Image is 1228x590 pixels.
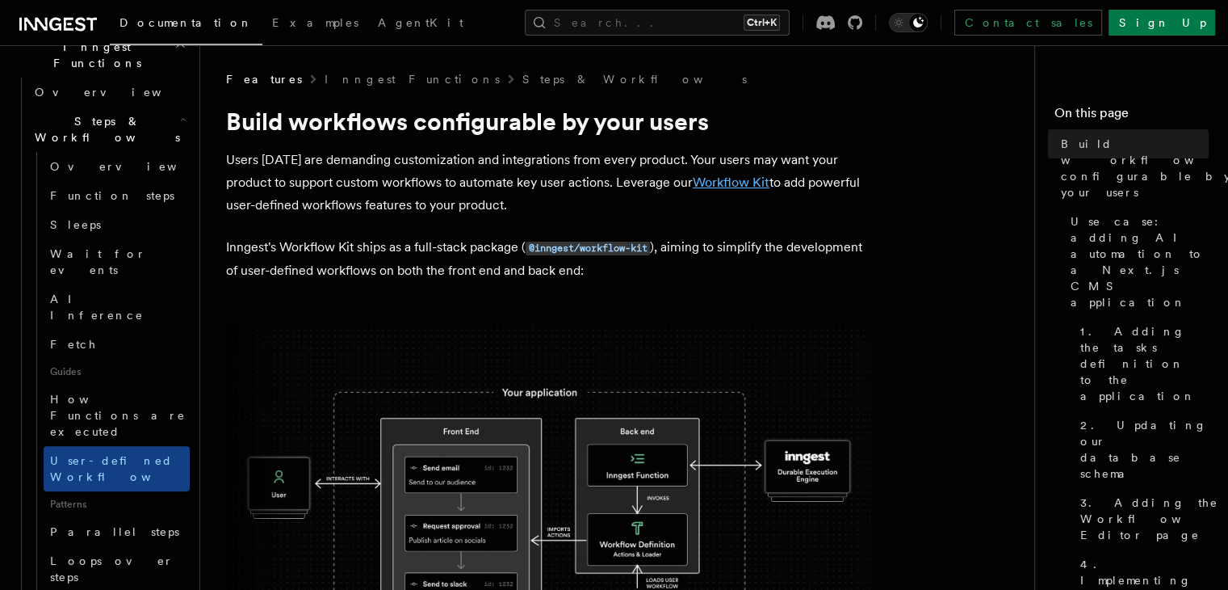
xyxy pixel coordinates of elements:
a: AgentKit [368,5,473,44]
span: Steps & Workflows [28,113,180,145]
span: Use case: adding AI automation to a Next.js CMS application [1071,213,1209,310]
a: Use case: adding AI automation to a Next.js CMS application [1064,207,1209,317]
a: Overview [28,78,190,107]
a: Function steps [44,181,190,210]
span: How Functions are executed [50,393,186,438]
a: Build workflows configurable by your users [1054,129,1209,207]
span: 3. Adding the Workflow Editor page [1080,495,1221,543]
code: @inngest/workflow-kit [526,242,650,255]
a: Examples [262,5,368,44]
a: 1. Adding the tasks definition to the application [1074,317,1209,411]
a: Contact sales [954,10,1102,36]
p: Inngest's Workflow Kit ships as a full-stack package ( ), aiming to simplify the development of u... [226,236,872,282]
a: Wait for events [44,239,190,284]
h4: On this page [1054,103,1209,129]
span: Features [226,71,302,87]
span: Wait for events [50,247,146,276]
a: AI Inference [44,284,190,330]
a: User-defined Workflows [44,446,190,491]
a: Overview [44,152,190,181]
a: Inngest Functions [325,71,500,87]
span: Patterns [44,491,190,517]
a: Sleeps [44,210,190,239]
span: Overview [50,160,216,173]
span: Loops over steps [50,554,174,584]
button: Search...Ctrl+K [525,10,790,36]
span: AI Inference [50,293,144,322]
span: Sleeps [50,218,101,231]
span: Inngest Functions [13,39,174,71]
a: Sign Up [1109,10,1215,36]
span: Overview [35,86,201,99]
a: @inngest/workflow-kit [526,239,650,255]
a: Documentation [110,5,262,45]
h1: Build workflows configurable by your users [226,107,872,136]
p: Users [DATE] are demanding customization and integrations from every product. Your users may want... [226,149,872,217]
a: How Functions are executed [44,385,190,446]
span: Fetch [50,338,97,351]
span: Guides [44,359,190,385]
span: 2. Updating our database schema [1080,417,1209,482]
a: Fetch [44,330,190,359]
span: Examples [272,16,358,29]
a: Steps & Workflows [522,71,747,87]
span: User-defined Workflows [50,454,195,483]
a: 2. Updating our database schema [1074,411,1209,488]
span: 1. Adding the tasks definition to the application [1080,323,1209,404]
span: Documentation [119,16,253,29]
kbd: Ctrl+K [744,15,780,31]
span: Function steps [50,189,174,202]
a: Parallel steps [44,517,190,546]
a: Workflow Kit [693,175,769,190]
a: 3. Adding the Workflow Editor page [1074,488,1209,550]
button: Steps & Workflows [28,107,190,152]
button: Toggle dark mode [889,13,928,32]
button: Inngest Functions [13,32,190,78]
span: AgentKit [378,16,463,29]
span: Parallel steps [50,525,179,538]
